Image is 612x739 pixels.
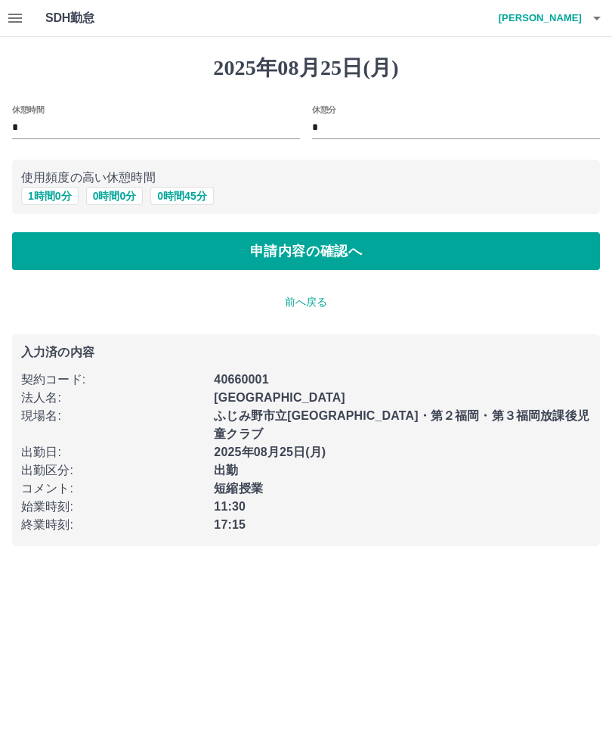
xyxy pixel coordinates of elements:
label: 休憩時間 [12,104,44,115]
p: 法人名 : [21,389,205,407]
b: [GEOGRAPHIC_DATA] [214,391,345,404]
button: 申請内容の確認へ [12,232,600,270]
label: 休憩分 [312,104,336,115]
p: 契約コード : [21,371,205,389]
button: 0時間45分 [150,187,213,205]
p: 現場名 : [21,407,205,425]
b: 17:15 [214,518,246,531]
b: 出勤 [214,464,238,477]
p: コメント : [21,480,205,498]
p: 出勤日 : [21,443,205,461]
p: 入力済の内容 [21,346,591,359]
b: 2025年08月25日(月) [214,446,326,458]
h1: 2025年08月25日(月) [12,55,600,81]
button: 1時間0分 [21,187,79,205]
b: 11:30 [214,500,246,513]
b: 短縮授業 [214,482,263,495]
p: 終業時刻 : [21,516,205,534]
b: 40660001 [214,373,268,386]
b: ふじみ野市立[GEOGRAPHIC_DATA]・第２福岡・第３福岡放課後児童クラブ [214,409,589,440]
p: 使用頻度の高い休憩時間 [21,169,591,187]
button: 0時間0分 [86,187,144,205]
p: 始業時刻 : [21,498,205,516]
p: 前へ戻る [12,294,600,310]
p: 出勤区分 : [21,461,205,480]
